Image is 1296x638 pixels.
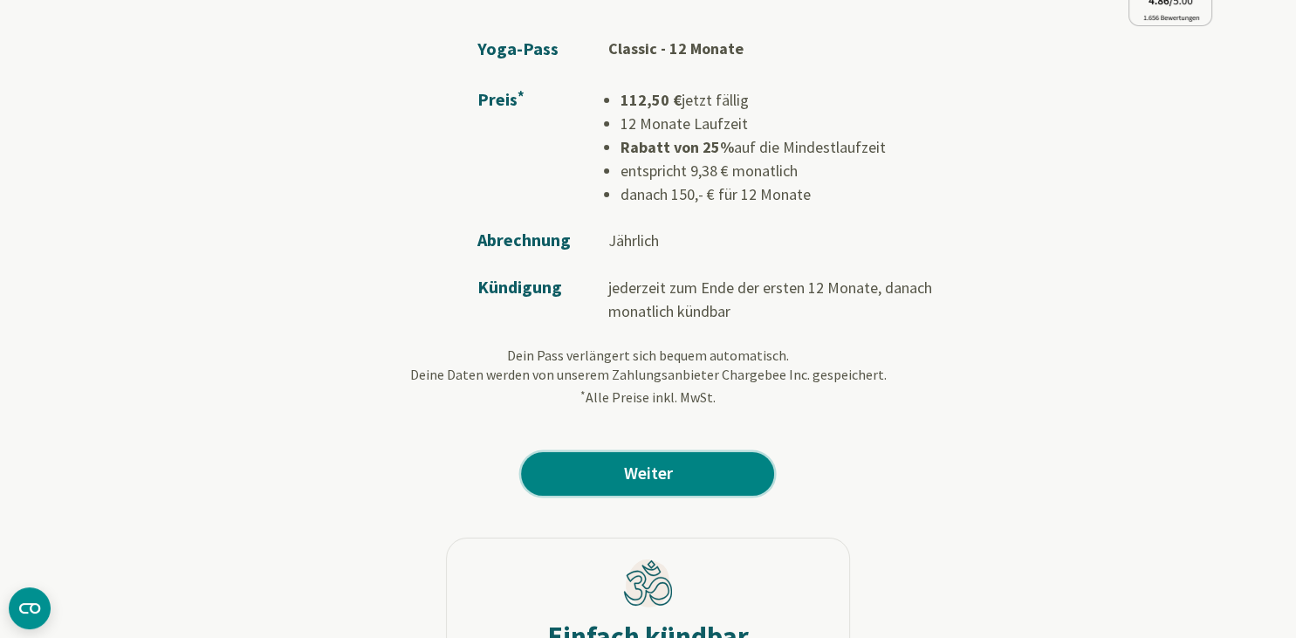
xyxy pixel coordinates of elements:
a: Weiter [521,452,774,496]
li: jetzt fällig [621,88,949,112]
li: entspricht 9,38 € monatlich [621,159,949,182]
td: Kündigung [477,253,608,323]
td: Preis [477,62,608,206]
b: 112,50 € [621,90,682,110]
td: Abrechnung [477,206,608,253]
b: Rabatt von 25% [621,137,734,157]
td: jederzeit zum Ende der ersten 12 Monate, danach monatlich kündbar [608,253,949,323]
li: danach 150,- € für 12 Monate [621,182,949,206]
td: Yoga-Pass [477,36,608,62]
p: Dein Pass verlängert sich bequem automatisch. Deine Daten werden von unserem Zahlungsanbieter Cha... [333,346,964,408]
td: Classic - 12 Monate [608,36,949,62]
button: CMP-Widget öffnen [9,587,51,629]
li: 12 Monate Laufzeit [621,112,949,135]
li: auf die Mindestlaufzeit [621,135,949,159]
td: Jährlich [608,206,949,253]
